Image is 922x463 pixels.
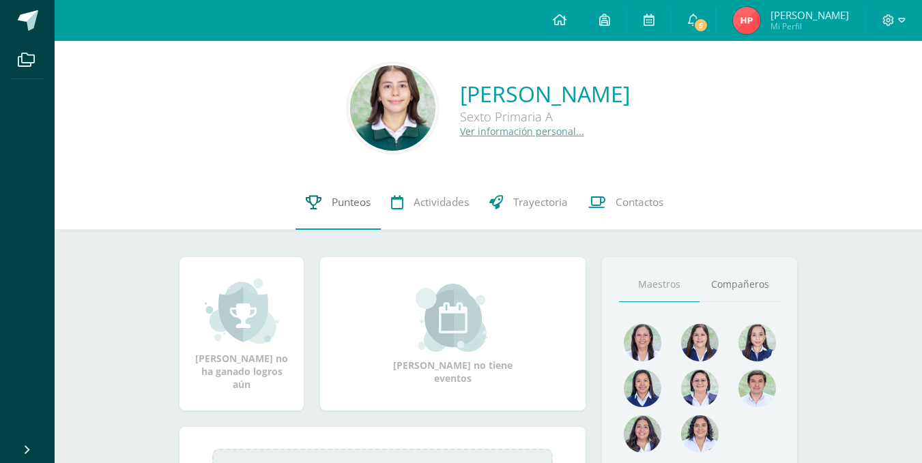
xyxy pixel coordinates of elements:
[385,284,521,385] div: [PERSON_NAME] no tiene eventos
[513,195,568,209] span: Trayectoria
[681,370,719,407] img: 674848b92a8dd628d3cff977652c0a9e.png
[332,195,371,209] span: Punteos
[460,125,584,138] a: Ver información personal...
[681,415,719,453] img: 74e021dbc1333a55a6a6352084f0f183.png
[460,79,630,108] a: [PERSON_NAME]
[733,7,760,34] img: a697319b084dfd62632075d0f119f758.png
[193,277,290,391] div: [PERSON_NAME] no ha ganado logros aún
[578,175,674,230] a: Contactos
[414,195,469,209] span: Actividades
[416,284,490,352] img: event_small.png
[693,18,708,33] span: 5
[624,415,661,453] img: 36a62958e634794b0cbff80e05315532.png
[681,324,719,361] img: 622beff7da537a3f0b3c15e5b2b9eed9.png
[460,108,630,125] div: Sexto Primaria A
[350,65,435,151] img: a05cc05623ec7582307e3960cf0a917d.png
[296,175,381,230] a: Punteos
[770,20,849,32] span: Mi Perfil
[700,267,780,302] a: Compañeros
[624,370,661,407] img: 6ddd1834028c492d783a9ed76c16c693.png
[205,277,279,345] img: achievement_small.png
[619,267,700,302] a: Maestros
[770,8,849,22] span: [PERSON_NAME]
[381,175,479,230] a: Actividades
[624,324,661,361] img: 78f4197572b4db04b380d46154379998.png
[479,175,578,230] a: Trayectoria
[738,324,776,361] img: e0582db7cc524a9960c08d03de9ec803.png
[616,195,663,209] span: Contactos
[738,370,776,407] img: f0af4734c025b990c12c69d07632b04a.png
